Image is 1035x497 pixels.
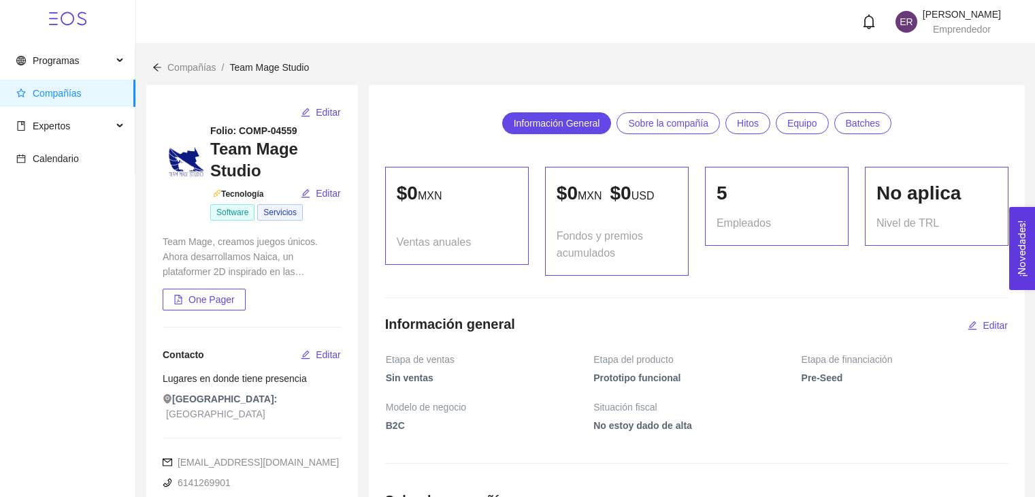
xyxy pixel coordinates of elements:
[316,186,341,201] span: Editar
[802,352,900,367] span: Etapa de financiación
[163,391,277,406] span: [GEOGRAPHIC_DATA]:
[933,24,991,35] span: Emprendedor
[163,138,210,186] img: 1754001857910-MANUAL_IDENTIDAD_GGMR_7.png
[776,112,829,134] a: Equipo
[386,418,592,444] span: B2C
[316,347,341,362] span: Editar
[1009,207,1035,290] button: Open Feedback Widget
[163,349,204,360] span: Contacto
[188,292,235,307] span: One Pager
[301,189,310,199] span: edit
[210,189,263,199] span: Tecnología
[33,153,79,164] span: Calendario
[174,295,183,306] span: file-pdf
[967,315,1008,336] button: editEditar
[593,400,663,415] span: Situación fiscal
[166,406,265,421] span: [GEOGRAPHIC_DATA]
[386,370,592,396] span: Sin ventas
[300,344,342,366] button: editEditar
[397,178,517,208] p: $ 0
[16,56,26,65] span: global
[301,108,310,118] span: edit
[222,62,225,73] span: /
[802,370,1008,396] span: Pre-Seed
[163,457,339,468] span: [EMAIL_ADDRESS][DOMAIN_NAME]
[900,11,913,33] span: ER
[861,14,876,29] span: bell
[229,62,309,73] span: Team Mage Studio
[617,112,720,134] a: Sobre la compañía
[631,190,655,202] span: USD
[163,458,172,467] span: mail
[163,478,172,487] span: phone
[210,204,254,221] span: Software
[725,112,770,134] a: Hitos
[717,178,837,208] div: 5
[717,214,771,231] span: Empleados
[210,125,297,136] strong: Folio: COMP-04559
[876,214,939,231] span: Nivel de TRL
[983,318,1008,333] span: Editar
[386,352,461,367] span: Etapa de ventas
[257,204,303,221] span: Servicios
[386,400,473,415] span: Modelo de negocio
[628,113,708,133] span: Sobre la compañía
[210,138,342,182] h3: Team Mage Studio
[300,101,342,123] button: editEditar
[163,394,172,404] span: environment
[301,350,310,361] span: edit
[787,113,817,133] span: Equipo
[834,112,892,134] a: Batches
[397,234,471,251] span: Ventas anuales
[152,63,162,72] span: arrow-left
[514,113,600,133] span: Información General
[16,154,26,163] span: calendar
[578,190,602,202] span: MXN
[737,113,759,133] span: Hitos
[33,88,82,99] span: Compañías
[876,178,997,208] div: No aplica
[316,105,341,120] span: Editar
[163,477,231,488] span: 6141269901
[593,418,1008,444] span: No estoy dado de alta
[163,289,246,310] button: file-pdfOne Pager
[33,55,79,66] span: Programas
[300,182,342,204] button: editEditar
[593,370,800,396] span: Prototipo funcional
[502,112,612,134] a: Información General
[16,89,26,98] span: star
[213,189,221,197] span: api
[846,113,881,133] span: Batches
[593,352,680,367] span: Etapa del producto
[557,227,677,261] span: Fondos y premios acumulados
[418,190,442,202] span: MXN
[163,373,307,384] span: Lugares en donde tiene presencia
[167,62,216,73] span: Compañías
[16,121,26,131] span: book
[968,321,977,332] span: edit
[557,178,677,208] p: $ 0 $ 0
[33,121,70,131] span: Expertos
[923,9,1001,20] span: [PERSON_NAME]
[385,315,515,334] h4: Información general
[163,234,342,279] div: Team Mage, creamos juegos únicos. Ahora desarrollamos Naica, un plataformer 2D inspirado en las [...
